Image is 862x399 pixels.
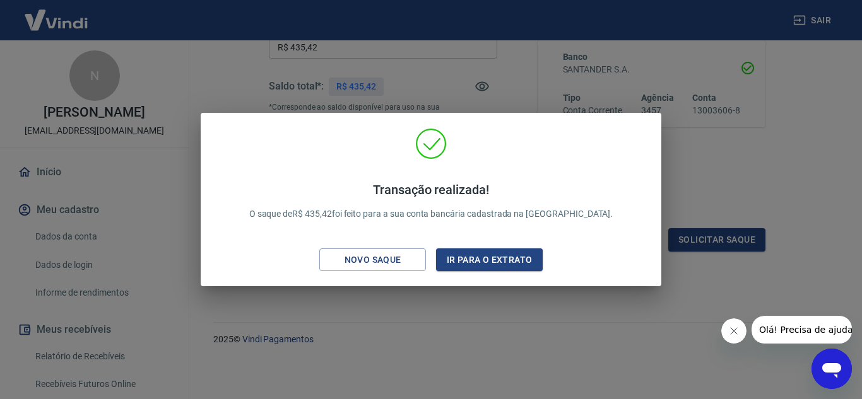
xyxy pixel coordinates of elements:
[329,252,416,268] div: Novo saque
[721,318,747,344] iframe: Fechar mensagem
[436,248,543,272] button: Ir para o extrato
[319,248,426,272] button: Novo saque
[249,182,613,221] p: O saque de R$ 435,42 foi feito para a sua conta bancária cadastrada na [GEOGRAPHIC_DATA].
[8,9,106,19] span: Olá! Precisa de ajuda?
[752,316,852,344] iframe: Mensagem da empresa
[249,182,613,197] h4: Transação realizada!
[812,349,852,389] iframe: Botão para abrir a janela de mensagens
